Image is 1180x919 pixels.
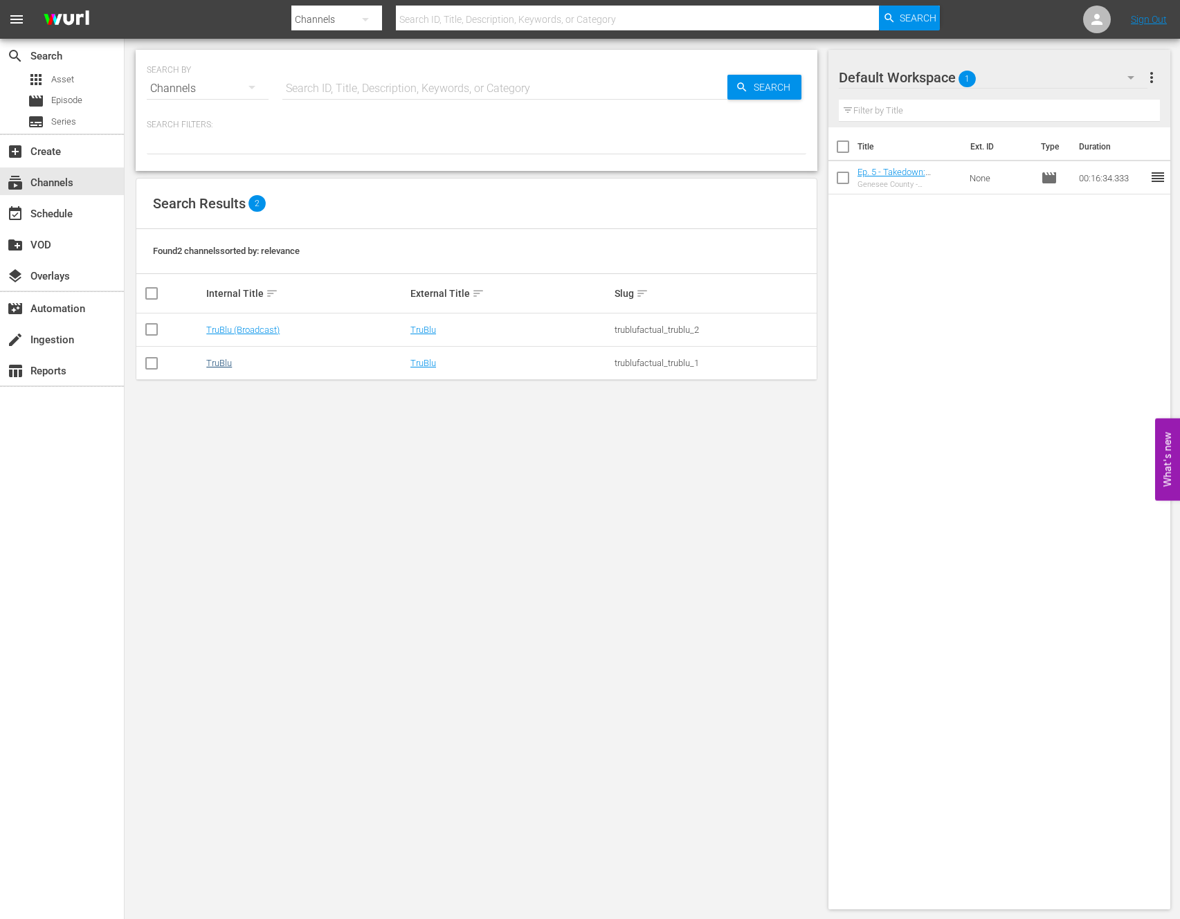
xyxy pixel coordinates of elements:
p: Search Filters: [147,119,806,131]
span: Episode [1041,170,1058,186]
th: Ext. ID [962,127,1033,166]
td: None [964,161,1035,194]
span: Asset [28,71,44,88]
span: sort [636,287,648,300]
span: Create [7,143,24,160]
div: Default Workspace [839,58,1147,97]
span: Schedule [7,206,24,222]
span: Found 2 channels sorted by: relevance [153,246,300,256]
button: Search [879,6,940,30]
span: Reports [7,363,24,379]
span: Search [748,75,801,100]
span: Series [51,115,76,129]
span: Search Results [153,195,246,212]
button: more_vert [1143,61,1160,94]
div: trublufactual_trublu_2 [615,325,815,335]
div: Genesee County - [PERSON_NAME] [857,180,959,189]
span: Series [28,113,44,130]
a: TruBlu [206,358,232,368]
span: Episode [51,93,82,107]
span: Episode [28,93,44,109]
span: VOD [7,237,24,253]
span: Channels [7,174,24,191]
span: sort [266,287,278,300]
div: Internal Title [206,285,406,302]
span: Search [7,48,24,64]
span: Ingestion [7,331,24,348]
span: Asset [51,73,74,87]
span: 2 [248,195,266,212]
div: Slug [615,285,815,302]
a: Ep. 5 - Takedown: Genesee County - [PERSON_NAME] [857,167,931,198]
th: Duration [1071,127,1154,166]
span: 1 [959,64,976,93]
span: Automation [7,300,24,317]
div: Channels [147,69,269,108]
a: Sign Out [1131,14,1167,25]
td: 00:16:34.333 [1073,161,1150,194]
span: menu [8,11,25,28]
button: Open Feedback Widget [1155,419,1180,501]
a: TruBlu (Broadcast) [206,325,280,335]
span: reorder [1150,169,1166,185]
div: trublufactual_trublu_1 [615,358,815,368]
span: Overlays [7,268,24,284]
span: Search [900,6,936,30]
a: TruBlu [410,325,436,335]
th: Title [857,127,962,166]
img: ans4CAIJ8jUAAAAAAAAAAAAAAAAAAAAAAAAgQb4GAAAAAAAAAAAAAAAAAAAAAAAAJMjXAAAAAAAAAAAAAAAAAAAAAAAAgAT5G... [33,3,100,36]
button: Search [727,75,801,100]
span: more_vert [1143,69,1160,86]
span: sort [472,287,484,300]
a: TruBlu [410,358,436,368]
div: External Title [410,285,610,302]
th: Type [1033,127,1071,166]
